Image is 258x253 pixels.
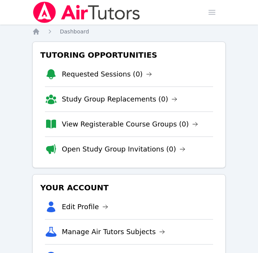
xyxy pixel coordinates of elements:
[62,226,165,237] a: Manage Air Tutors Subjects
[32,28,226,35] nav: Breadcrumb
[62,94,177,105] a: Study Group Replacements (0)
[62,119,198,130] a: View Registerable Course Groups (0)
[60,28,89,35] a: Dashboard
[62,144,185,155] a: Open Study Group Invitations (0)
[39,48,219,62] h3: Tutoring Opportunities
[62,69,152,80] a: Requested Sessions (0)
[39,181,219,195] h3: Your Account
[32,2,141,23] img: Air Tutors
[62,201,108,212] a: Edit Profile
